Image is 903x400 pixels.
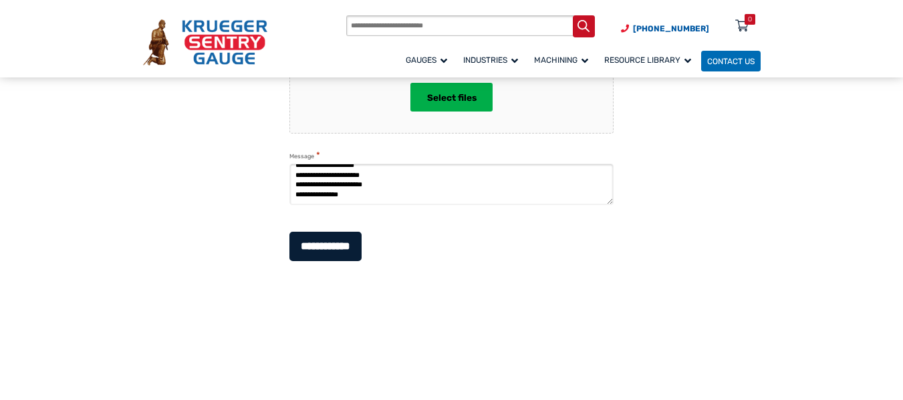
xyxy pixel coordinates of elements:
[707,57,755,66] span: Contact Us
[400,49,457,72] a: Gauges
[701,51,761,71] a: Contact Us
[621,23,709,35] a: Phone Number (920) 434-8860
[528,49,598,72] a: Machining
[633,24,709,33] span: [PHONE_NUMBER]
[289,150,320,162] label: Message
[143,19,267,65] img: Krueger Sentry Gauge
[457,49,528,72] a: Industries
[534,55,588,65] span: Machining
[410,83,493,112] button: select files, file
[463,55,518,65] span: Industries
[598,49,701,72] a: Resource Library
[406,55,447,65] span: Gauges
[604,55,691,65] span: Resource Library
[748,14,752,25] div: 0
